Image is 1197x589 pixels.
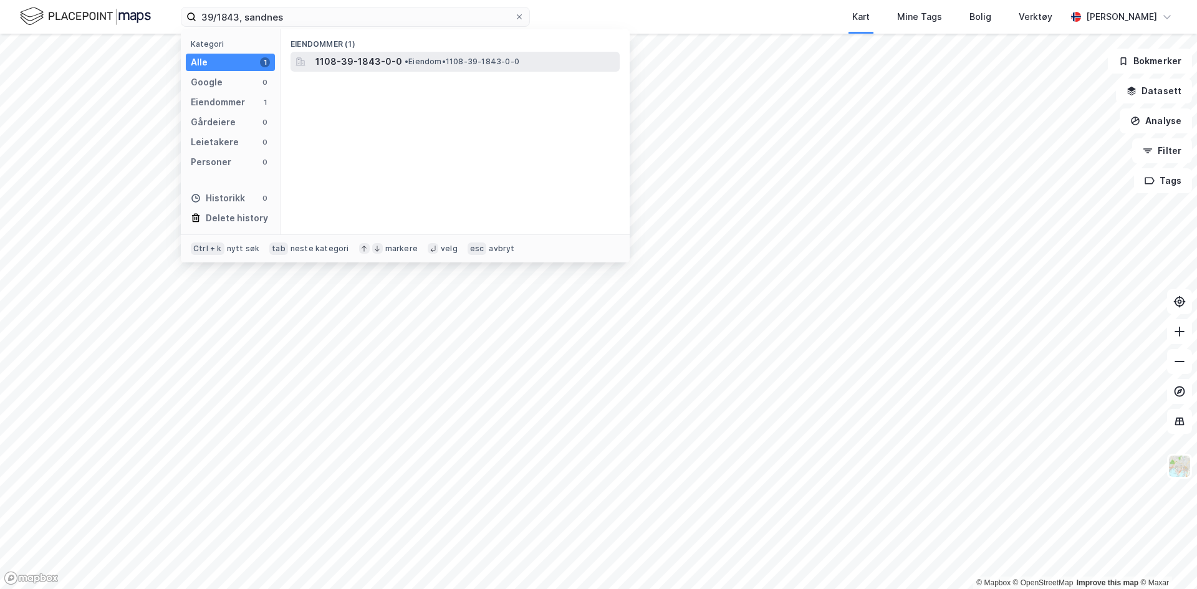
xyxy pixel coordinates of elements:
[227,244,260,254] div: nytt søk
[191,55,208,70] div: Alle
[260,57,270,67] div: 1
[1077,578,1138,587] a: Improve this map
[191,75,223,90] div: Google
[1135,529,1197,589] div: Kontrollprogram for chat
[1135,529,1197,589] iframe: Chat Widget
[260,77,270,87] div: 0
[191,95,245,110] div: Eiendommer
[441,244,458,254] div: velg
[260,193,270,203] div: 0
[852,9,870,24] div: Kart
[4,571,59,585] a: Mapbox homepage
[191,191,245,206] div: Historikk
[405,57,408,66] span: •
[315,54,402,69] span: 1108-39-1843-0-0
[191,115,236,130] div: Gårdeiere
[1116,79,1192,103] button: Datasett
[196,7,514,26] input: Søk på adresse, matrikkel, gårdeiere, leietakere eller personer
[260,117,270,127] div: 0
[969,9,991,24] div: Bolig
[897,9,942,24] div: Mine Tags
[191,155,231,170] div: Personer
[1108,49,1192,74] button: Bokmerker
[468,242,487,255] div: esc
[260,137,270,147] div: 0
[191,135,239,150] div: Leietakere
[976,578,1011,587] a: Mapbox
[1132,138,1192,163] button: Filter
[1168,454,1191,478] img: Z
[260,157,270,167] div: 0
[1134,168,1192,193] button: Tags
[1086,9,1157,24] div: [PERSON_NAME]
[1013,578,1074,587] a: OpenStreetMap
[1120,108,1192,133] button: Analyse
[405,57,519,67] span: Eiendom • 1108-39-1843-0-0
[1019,9,1052,24] div: Verktøy
[281,29,630,52] div: Eiendommer (1)
[260,97,270,107] div: 1
[291,244,349,254] div: neste kategori
[191,242,224,255] div: Ctrl + k
[206,211,268,226] div: Delete history
[489,244,514,254] div: avbryt
[385,244,418,254] div: markere
[269,242,288,255] div: tab
[191,39,275,49] div: Kategori
[20,6,151,27] img: logo.f888ab2527a4732fd821a326f86c7f29.svg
